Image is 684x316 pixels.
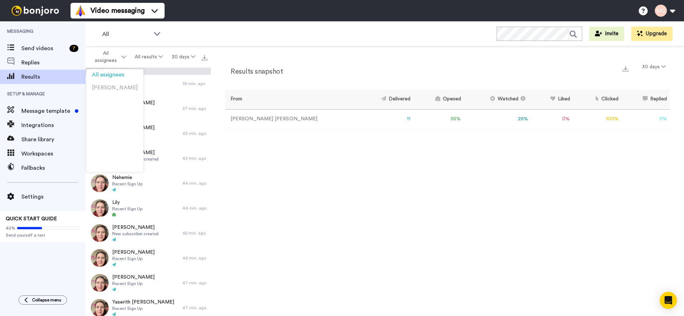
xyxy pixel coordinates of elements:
span: Recent Sign Up [112,306,174,311]
span: Send videos [21,44,67,53]
a: [PERSON_NAME]Recent Sign Up43 min. ago [85,121,211,146]
span: [PERSON_NAME] [112,224,159,231]
img: d96f7aa4-6033-494b-a115-39a3a9abbb3c-thumb.jpg [91,249,109,267]
img: bj-logo-header-white.svg [9,6,62,16]
span: Send yourself a test [6,232,80,238]
th: Opened [413,90,463,109]
div: Delivery History [85,68,211,75]
span: Workspaces [21,149,85,158]
span: Fallbacks [21,164,85,172]
button: Export a summary of each team member’s results that match this filter now. [621,63,631,73]
span: Settings [21,193,85,201]
button: All assignees [87,47,130,67]
button: Invite [589,27,624,41]
div: 35 min. ago [182,81,207,86]
div: 45 min. ago [182,230,207,236]
img: export.svg [202,55,207,60]
span: QUICK START GUIDE [6,216,57,221]
div: 44 min. ago [182,180,207,186]
th: Watched [464,90,531,109]
a: [PERSON_NAME]Recent Sign Up46 min. ago [85,246,211,270]
span: Message template [21,107,72,115]
th: Clicked [573,90,622,109]
span: 40% [6,225,15,231]
td: 36 % [413,109,463,129]
span: Recent Sign Up [112,281,155,286]
span: Recent Sign Up [112,206,142,212]
a: [PERSON_NAME]Recent Sign Up47 min. ago [85,270,211,295]
span: Recent Sign Up [112,181,142,187]
div: 44 min. ago [182,205,207,211]
span: Recent Sign Up [112,256,155,262]
img: 9d82978b-7e64-42ce-8f38-fe93a9441287-thumb.jpg [91,174,109,192]
span: [PERSON_NAME] [112,274,155,281]
th: Delivered [358,90,413,109]
span: Video messaging [90,6,145,16]
span: New subscriber created [112,231,159,237]
span: Results [21,73,85,81]
button: 30 days [167,51,199,63]
a: [PERSON_NAME]New subscriber created43 min. ago [85,146,211,171]
h2: Results snapshot [225,68,283,75]
a: NehemieRecent Sign Up44 min. ago [85,171,211,196]
th: Replied [621,90,670,109]
div: Open Intercom Messenger [660,292,677,309]
button: Upgrade [631,27,673,41]
td: 0 % [531,109,572,129]
td: 100 % [573,109,622,129]
a: [PERSON_NAME]Recent Sign Up37 min. ago [85,96,211,121]
span: Nehemie [112,174,142,181]
img: 9b494c71-ed94-4b3a-9eb8-d5c0c665bebb-thumb.jpg [91,274,109,292]
span: Yaserith [PERSON_NAME] [112,299,174,306]
a: LilyRecent Sign Up44 min. ago [85,196,211,221]
td: 0 % [621,109,670,129]
span: Replies [21,58,85,67]
span: [PERSON_NAME] [92,85,138,90]
span: Lily [112,199,142,206]
div: 43 min. ago [182,131,207,136]
span: Integrations [21,121,85,130]
img: 1ead0104-1125-44a4-8487-e940ef437031-thumb.jpg [91,224,109,242]
span: All [102,30,150,38]
button: Collapse menu [19,295,67,305]
div: 7 [69,45,78,52]
button: Export all results that match these filters now. [199,52,209,62]
button: 30 days [638,60,670,73]
th: Liked [531,90,572,109]
button: All results [130,51,167,63]
div: 47 min. ago [182,280,207,286]
img: vm-color.svg [75,5,86,16]
span: All assignees [91,50,120,64]
img: export.svg [623,66,628,72]
span: All assignees [92,72,124,78]
div: 37 min. ago [182,106,207,111]
a: [PERSON_NAME]New subscriber created45 min. ago [85,221,211,246]
div: 43 min. ago [182,156,207,161]
span: Share library [21,135,85,144]
img: f44bbefd-3de7-41ae-bccd-5b92dcd4a1d3-thumb.jpg [91,199,109,217]
span: Collapse menu [32,297,61,303]
span: [PERSON_NAME] [112,249,155,256]
td: [PERSON_NAME] [PERSON_NAME] [225,109,358,129]
a: CrystalRecent Sign Up35 min. ago [85,71,211,96]
div: 47 min. ago [182,305,207,311]
div: 46 min. ago [182,255,207,261]
td: 25 % [464,109,531,129]
td: 11 [358,109,413,129]
th: From [225,90,358,109]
